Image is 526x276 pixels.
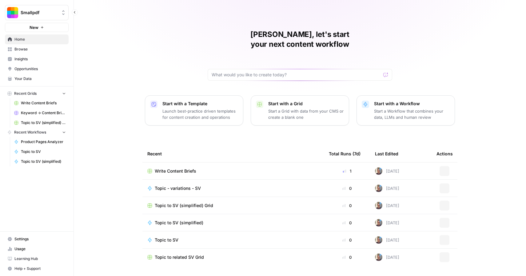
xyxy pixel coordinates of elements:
[14,266,66,271] span: Help + Support
[21,159,66,164] span: Topic to SV (simplified)
[375,202,382,209] img: 12lpmarulu2z3pnc3j6nly8e5680
[5,54,69,64] a: Insights
[14,256,66,262] span: Learning Hub
[147,202,319,209] a: Topic to SV (simplified) Grid
[155,202,213,209] span: Topic to SV (simplified) Grid
[147,220,319,226] a: Topic to SV (simplified)
[21,139,66,145] span: Product Pages Analyzer
[375,219,382,226] img: 12lpmarulu2z3pnc3j6nly8e5680
[155,185,201,191] span: Topic - variations - SV
[5,128,69,137] button: Recent Workflows
[155,168,196,174] span: Write Content Briefs
[375,167,382,175] img: 12lpmarulu2z3pnc3j6nly8e5680
[147,185,319,191] a: Topic - variations - SV
[14,76,66,82] span: Your Data
[155,237,178,243] span: Topic to SV
[5,234,69,244] a: Settings
[375,185,399,192] div: [DATE]
[21,110,66,116] span: Keyword -> Content Brief -> Article
[14,246,66,252] span: Usage
[329,168,365,174] div: 1
[329,202,365,209] div: 0
[268,108,344,120] p: Start a Grid with data from your CMS or create a blank one
[5,264,69,274] button: Help + Support
[21,120,66,126] span: Topic to SV (simplified) Grid
[375,219,399,226] div: [DATE]
[268,101,344,107] p: Start with a Grid
[329,220,365,226] div: 0
[375,145,398,162] div: Last Edited
[5,254,69,264] a: Learning Hub
[5,44,69,54] a: Browse
[11,157,69,166] a: Topic to SV (simplified)
[11,147,69,157] a: Topic to SV
[14,130,46,135] span: Recent Workflows
[375,202,399,209] div: [DATE]
[162,108,238,120] p: Launch best-practice driven templates for content creation and operations
[329,237,365,243] div: 0
[5,74,69,84] a: Your Data
[147,145,319,162] div: Recent
[374,101,450,107] p: Start with a Workflow
[7,7,18,18] img: Smallpdf Logo
[251,95,349,126] button: Start with a GridStart a Grid with data from your CMS or create a blank one
[212,72,381,78] input: What would you like to create today?
[14,37,66,42] span: Home
[329,145,361,162] div: Total Runs (7d)
[14,56,66,62] span: Insights
[14,91,37,96] span: Recent Grids
[155,220,203,226] span: Topic to SV (simplified)
[5,34,69,44] a: Home
[147,254,319,260] a: Topic to related SV Grid
[147,237,319,243] a: Topic to SV
[375,254,399,261] div: [DATE]
[357,95,455,126] button: Start with a WorkflowStart a Workflow that combines your data, LLMs and human review
[21,149,66,154] span: Topic to SV
[147,168,319,174] a: Write Content Briefs
[436,145,453,162] div: Actions
[145,95,243,126] button: Start with a TemplateLaunch best-practice driven templates for content creation and operations
[11,137,69,147] a: Product Pages Analyzer
[374,108,450,120] p: Start a Workflow that combines your data, LLMs and human review
[14,236,66,242] span: Settings
[21,10,58,16] span: Smallpdf
[5,244,69,254] a: Usage
[11,108,69,118] a: Keyword -> Content Brief -> Article
[14,46,66,52] span: Browse
[208,30,392,49] h1: [PERSON_NAME], let's start your next content workflow
[162,101,238,107] p: Start with a Template
[21,100,66,106] span: Write Content Briefs
[375,236,382,244] img: 12lpmarulu2z3pnc3j6nly8e5680
[5,64,69,74] a: Opportunities
[375,236,399,244] div: [DATE]
[14,66,66,72] span: Opportunities
[30,24,38,30] span: New
[375,254,382,261] img: 12lpmarulu2z3pnc3j6nly8e5680
[5,23,69,32] button: New
[5,5,69,20] button: Workspace: Smallpdf
[375,167,399,175] div: [DATE]
[375,185,382,192] img: 12lpmarulu2z3pnc3j6nly8e5680
[11,118,69,128] a: Topic to SV (simplified) Grid
[329,185,365,191] div: 0
[5,89,69,98] button: Recent Grids
[329,254,365,260] div: 0
[11,98,69,108] a: Write Content Briefs
[155,254,204,260] span: Topic to related SV Grid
